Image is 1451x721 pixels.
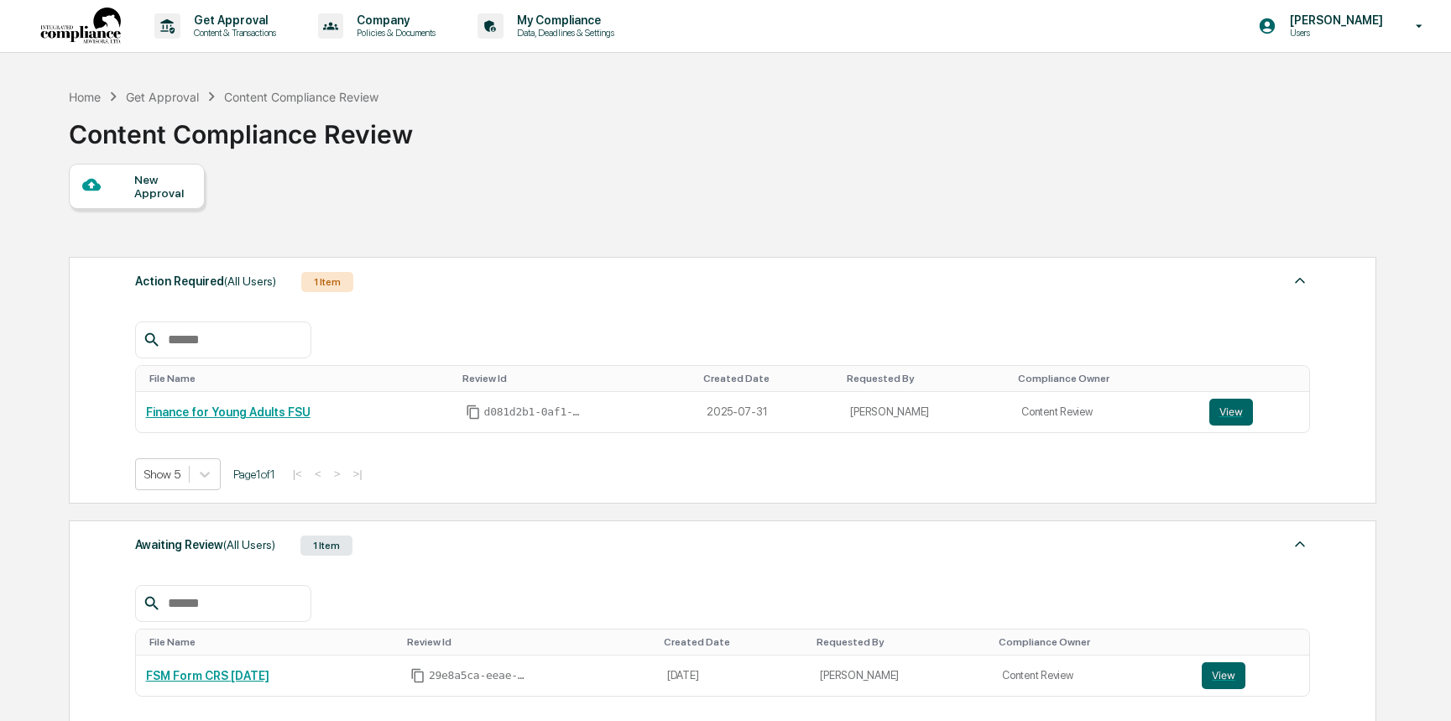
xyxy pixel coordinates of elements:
p: Data, Deadlines & Settings [504,27,623,39]
a: FSM Form CRS [DATE] [146,669,269,682]
div: Get Approval [126,90,199,104]
div: Toggle SortBy [149,636,394,648]
p: Users [1276,27,1391,39]
img: logo [40,8,121,45]
div: Toggle SortBy [817,636,985,648]
iframe: Open customer support [1397,666,1443,711]
td: [DATE] [657,656,811,696]
button: < [310,467,326,481]
p: Company [343,13,444,27]
span: (All Users) [223,538,275,551]
span: Page 1 of 1 [233,468,275,481]
div: Action Required [135,270,276,292]
a: View [1202,662,1299,689]
span: Copy Id [466,405,481,420]
p: Content & Transactions [180,27,284,39]
div: Toggle SortBy [1205,636,1302,648]
p: Policies & Documents [343,27,444,39]
div: Toggle SortBy [999,636,1185,648]
span: (All Users) [224,274,276,288]
div: Toggle SortBy [703,373,833,384]
div: Toggle SortBy [664,636,804,648]
td: [PERSON_NAME] [810,656,992,696]
div: Home [69,90,101,104]
button: |< [288,467,307,481]
button: > [329,467,346,481]
div: 1 Item [300,536,352,556]
button: View [1202,662,1245,689]
td: [PERSON_NAME] [840,392,1011,432]
div: Content Compliance Review [224,90,378,104]
td: 2025-07-31 [697,392,840,432]
p: My Compliance [504,13,623,27]
span: 29e8a5ca-eeae-4665-8482-4325f55e5b55 [429,669,530,682]
div: Toggle SortBy [462,373,690,384]
a: Finance for Young Adults FSU [146,405,311,419]
td: Content Review [1011,392,1198,432]
div: Toggle SortBy [1018,373,1192,384]
button: >| [348,467,368,481]
td: Content Review [992,656,1192,696]
a: View [1209,399,1300,426]
div: Toggle SortBy [847,373,1005,384]
span: d081d2b1-0af1-4b36-ab0f-ef172fd124a0 [484,405,585,419]
div: Content Compliance Review [69,106,413,149]
p: [PERSON_NAME] [1276,13,1391,27]
span: Copy Id [410,668,425,683]
div: Toggle SortBy [407,636,650,648]
p: Get Approval [180,13,284,27]
img: caret [1290,270,1310,290]
div: Toggle SortBy [149,373,449,384]
button: View [1209,399,1253,426]
div: Awaiting Review [135,534,275,556]
div: 1 Item [301,272,353,292]
img: caret [1290,534,1310,554]
div: New Approval [134,173,191,200]
div: Toggle SortBy [1213,373,1303,384]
